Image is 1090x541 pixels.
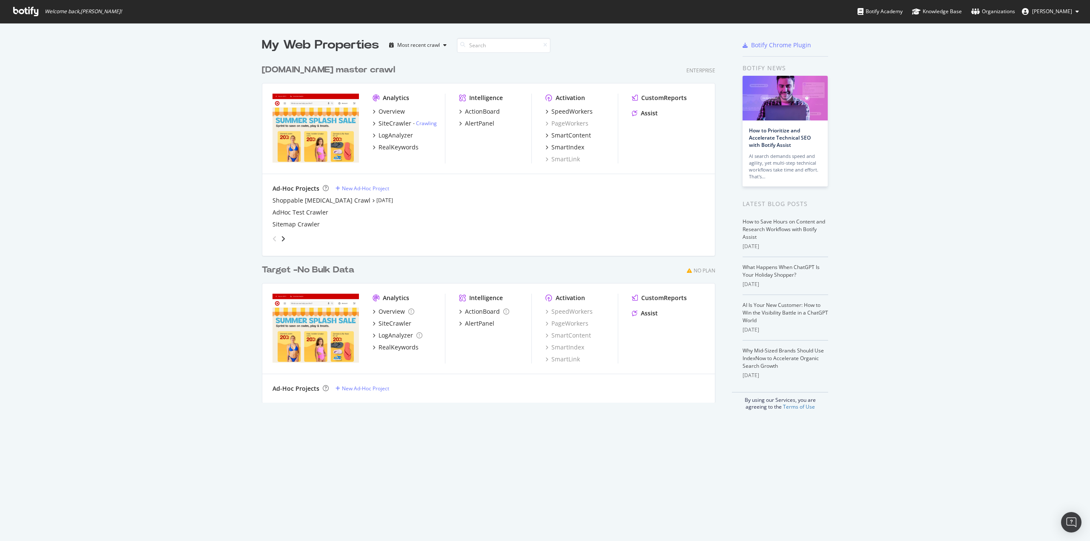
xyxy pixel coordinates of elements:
div: [DATE] [743,372,828,379]
a: How to Save Hours on Content and Research Workflows with Botify Assist [743,218,825,240]
div: Overview [379,307,405,316]
div: Overview [379,107,405,116]
a: CustomReports [632,294,687,302]
a: Overview [373,107,405,116]
a: LogAnalyzer [373,331,422,340]
span: Welcome back, [PERSON_NAME] ! [45,8,122,15]
img: www.target.com [272,94,359,163]
button: [PERSON_NAME] [1015,5,1086,18]
div: Latest Blog Posts [743,199,828,209]
div: No Plan [694,267,715,274]
div: Activation [556,294,585,302]
div: Botify news [743,63,828,73]
div: LogAnalyzer [379,331,413,340]
div: Botify Chrome Plugin [751,41,811,49]
div: Target -No Bulk Data [262,264,354,276]
div: SpeedWorkers [551,107,593,116]
div: Organizations [971,7,1015,16]
div: LogAnalyzer [379,131,413,140]
a: ActionBoard [459,107,500,116]
div: Activation [556,94,585,102]
div: Intelligence [469,294,503,302]
a: SiteCrawler- Crawling [373,119,437,128]
a: New Ad-Hoc Project [336,185,389,192]
span: Eric Cason [1032,8,1072,15]
div: Assist [641,109,658,117]
div: ActionBoard [465,307,500,316]
a: [DOMAIN_NAME] master crawl [262,64,399,76]
img: targetsecondary.com [272,294,359,363]
img: How to Prioritize and Accelerate Technical SEO with Botify Assist [743,76,828,120]
a: SpeedWorkers [545,307,593,316]
div: SmartIndex [551,143,584,152]
a: AlertPanel [459,119,494,128]
a: What Happens When ChatGPT Is Your Holiday Shopper? [743,263,820,278]
a: How to Prioritize and Accelerate Technical SEO with Botify Assist [749,127,811,149]
a: Terms of Use [783,403,815,410]
button: Most recent crawl [386,38,450,52]
div: Assist [641,309,658,318]
div: Analytics [383,94,409,102]
div: Intelligence [469,94,503,102]
div: AlertPanel [465,119,494,128]
a: LogAnalyzer [373,131,413,140]
div: Knowledge Base [912,7,962,16]
div: AlertPanel [465,319,494,328]
div: ActionBoard [465,107,500,116]
div: Most recent crawl [397,43,440,48]
div: [DATE] [743,281,828,288]
a: Sitemap Crawler [272,220,320,229]
a: Target -No Bulk Data [262,264,358,276]
a: Why Mid-Sized Brands Should Use IndexNow to Accelerate Organic Search Growth [743,347,824,369]
div: Analytics [383,294,409,302]
a: SmartIndex [545,343,584,352]
a: New Ad-Hoc Project [336,385,389,392]
a: SmartContent [545,131,591,140]
a: [DATE] [376,197,393,204]
div: RealKeywords [379,143,419,152]
a: Crawling [416,120,437,127]
a: AdHoc Test Crawler [272,208,328,217]
div: RealKeywords [379,343,419,352]
a: SmartLink [545,155,580,163]
a: Overview [373,307,414,316]
div: New Ad-Hoc Project [342,385,389,392]
a: SpeedWorkers [545,107,593,116]
div: grid [262,54,722,403]
a: SiteCrawler [373,319,411,328]
a: Assist [632,109,658,117]
div: By using our Services, you are agreeing to the [732,392,828,410]
div: [DOMAIN_NAME] master crawl [262,64,395,76]
div: Ad-Hoc Projects [272,384,319,393]
a: RealKeywords [373,143,419,152]
div: Open Intercom Messenger [1061,512,1081,532]
a: CustomReports [632,94,687,102]
div: angle-left [269,232,280,246]
a: Shoppable [MEDICAL_DATA] Crawl [272,196,370,205]
a: AlertPanel [459,319,494,328]
div: AI search demands speed and agility, yet multi-step technical workflows take time and effort. Tha... [749,153,821,180]
div: New Ad-Hoc Project [342,185,389,192]
input: Search [457,38,551,53]
a: SmartLink [545,355,580,364]
a: PageWorkers [545,319,588,328]
div: SiteCrawler [379,119,411,128]
a: PageWorkers [545,119,588,128]
div: [DATE] [743,243,828,250]
a: Assist [632,309,658,318]
a: SmartContent [545,331,591,340]
div: angle-right [280,235,286,243]
a: ActionBoard [459,307,509,316]
a: SmartIndex [545,143,584,152]
div: CustomReports [641,294,687,302]
div: [DATE] [743,326,828,334]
